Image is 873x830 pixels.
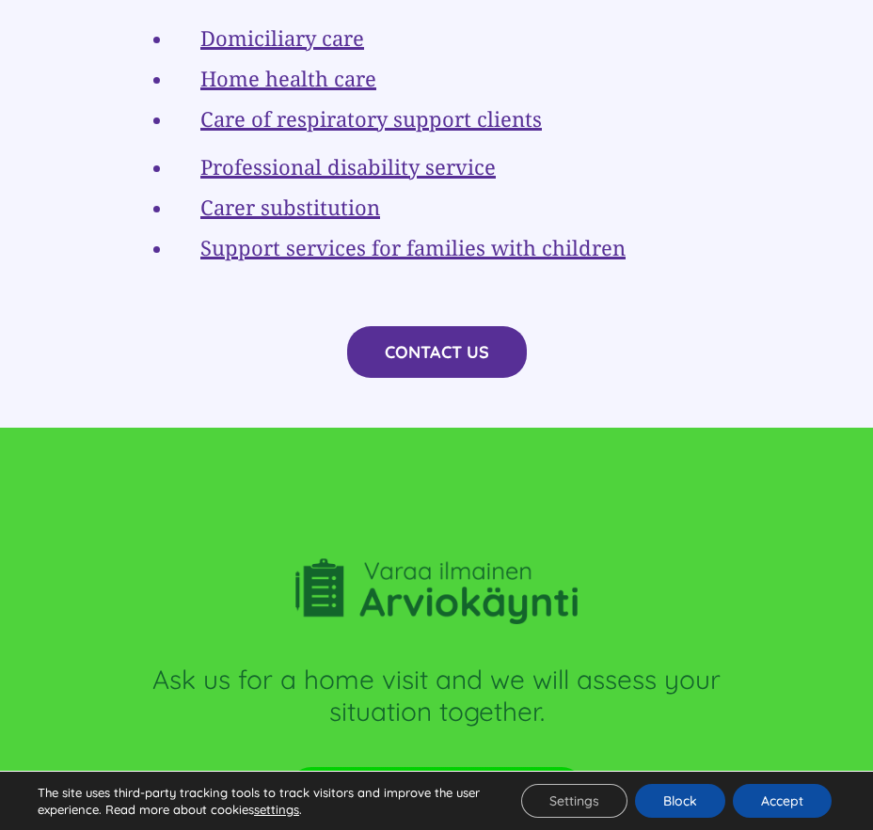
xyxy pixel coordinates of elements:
[200,23,364,52] a: Domiciliary care
[152,663,721,728] font: Ask us for a home visit and we will assess your situation together.
[761,792,803,809] font: Accept
[200,152,496,180] a: Professional disability service
[38,785,480,817] font: The site uses third-party tracking tools to track visitors and improve the user experience. Read ...
[549,792,599,809] font: Settings
[200,193,380,221] a: Carer substitution
[347,326,527,378] a: CONTACT US
[200,104,542,133] a: Care of respiratory support clients
[733,784,832,818] button: Accept
[299,802,302,817] font: .
[521,784,627,818] button: Settings
[200,64,376,92] a: Home health care
[254,801,299,818] button: settings
[288,767,585,819] a: BOOK A FREE ASSESSMENT
[663,792,697,809] font: Block
[385,341,489,363] font: CONTACT US
[254,802,299,817] font: settings
[635,784,725,818] button: Block
[200,233,626,261] a: Support services for families with children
